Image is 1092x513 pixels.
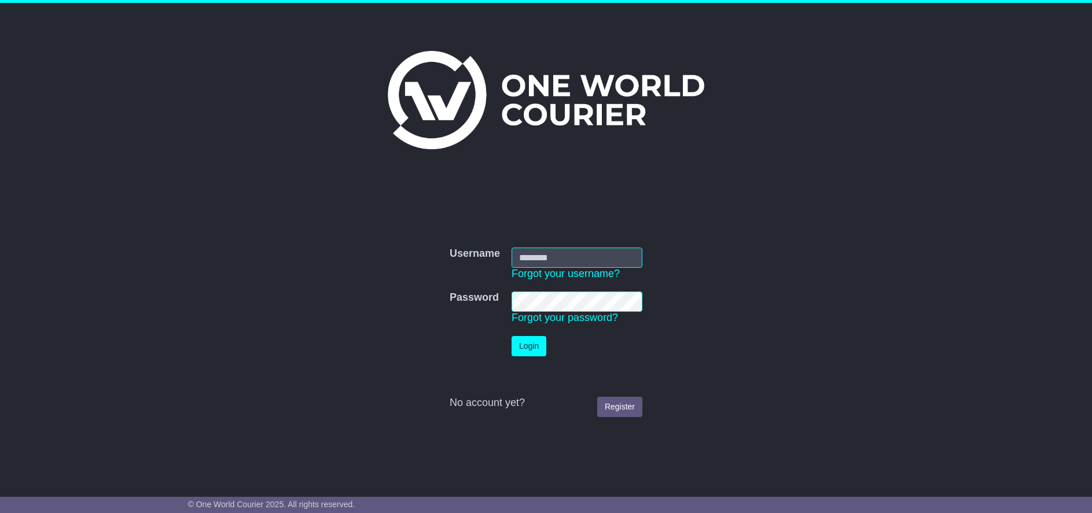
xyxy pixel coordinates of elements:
a: Register [597,397,642,417]
button: Login [512,336,546,356]
label: Username [450,248,500,260]
a: Forgot your password? [512,312,618,323]
a: Forgot your username? [512,268,620,279]
div: No account yet? [450,397,642,409]
label: Password [450,291,499,304]
span: © One World Courier 2025. All rights reserved. [188,500,355,509]
img: One World [388,51,704,149]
